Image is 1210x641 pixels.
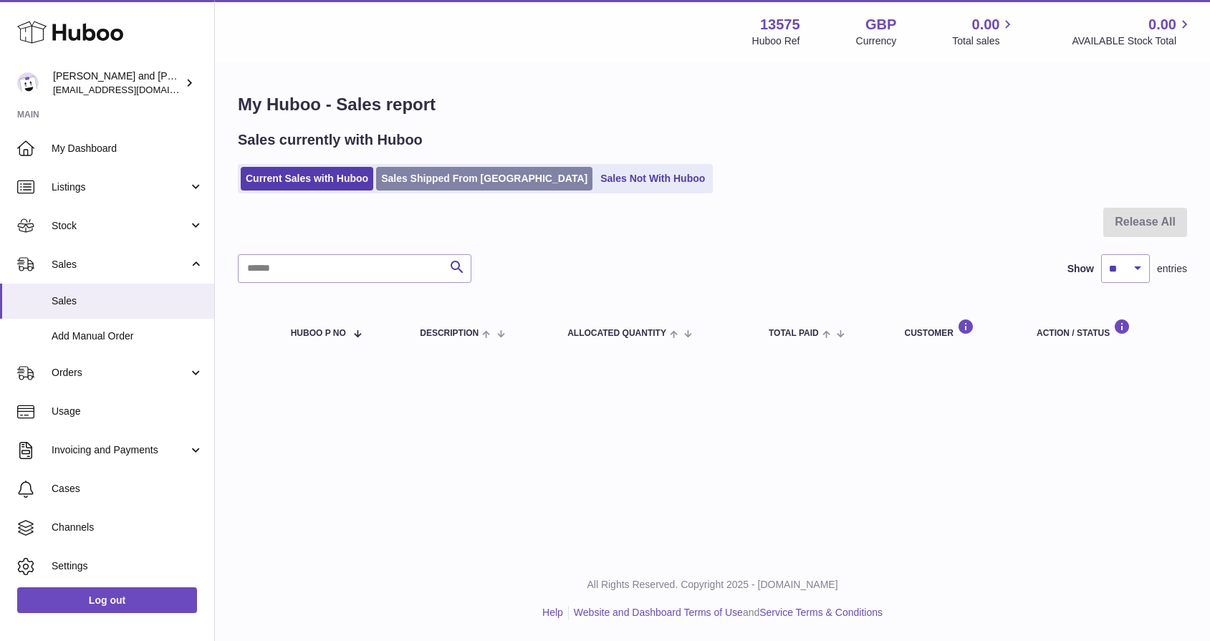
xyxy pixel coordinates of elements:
li: and [569,606,883,620]
span: Huboo P no [291,329,346,338]
div: Currency [856,34,897,48]
a: Help [542,607,563,618]
a: Service Terms & Conditions [759,607,883,618]
strong: 13575 [760,15,800,34]
span: Invoicing and Payments [52,443,188,457]
span: 0.00 [1148,15,1176,34]
span: Description [420,329,479,338]
span: Orders [52,366,188,380]
span: 0.00 [972,15,1000,34]
h1: My Huboo - Sales report [238,93,1187,116]
span: Total paid [769,329,819,338]
a: Log out [17,587,197,613]
span: Settings [52,559,203,573]
div: Huboo Ref [752,34,800,48]
strong: GBP [865,15,896,34]
span: Sales [52,294,203,308]
span: AVAILABLE Stock Total [1072,34,1193,48]
a: Website and Dashboard Terms of Use [574,607,743,618]
span: Cases [52,482,203,496]
span: Listings [52,180,188,194]
div: [PERSON_NAME] and [PERSON_NAME] [53,69,182,97]
span: My Dashboard [52,142,203,155]
a: Current Sales with Huboo [241,167,373,191]
span: Add Manual Order [52,329,203,343]
a: Sales Shipped From [GEOGRAPHIC_DATA] [376,167,592,191]
span: Channels [52,521,203,534]
div: Customer [904,319,1008,338]
h2: Sales currently with Huboo [238,130,423,150]
a: Sales Not With Huboo [595,167,710,191]
label: Show [1067,262,1094,276]
p: All Rights Reserved. Copyright 2025 - [DOMAIN_NAME] [226,578,1199,592]
div: Action / Status [1037,319,1173,338]
a: 0.00 Total sales [952,15,1016,48]
span: [EMAIL_ADDRESS][DOMAIN_NAME] [53,84,211,95]
a: 0.00 AVAILABLE Stock Total [1072,15,1193,48]
span: Total sales [952,34,1016,48]
span: Sales [52,258,188,271]
span: ALLOCATED Quantity [567,329,666,338]
span: entries [1157,262,1187,276]
span: Usage [52,405,203,418]
span: Stock [52,219,188,233]
img: hello@montgomeryandevelyn.com [17,72,39,94]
